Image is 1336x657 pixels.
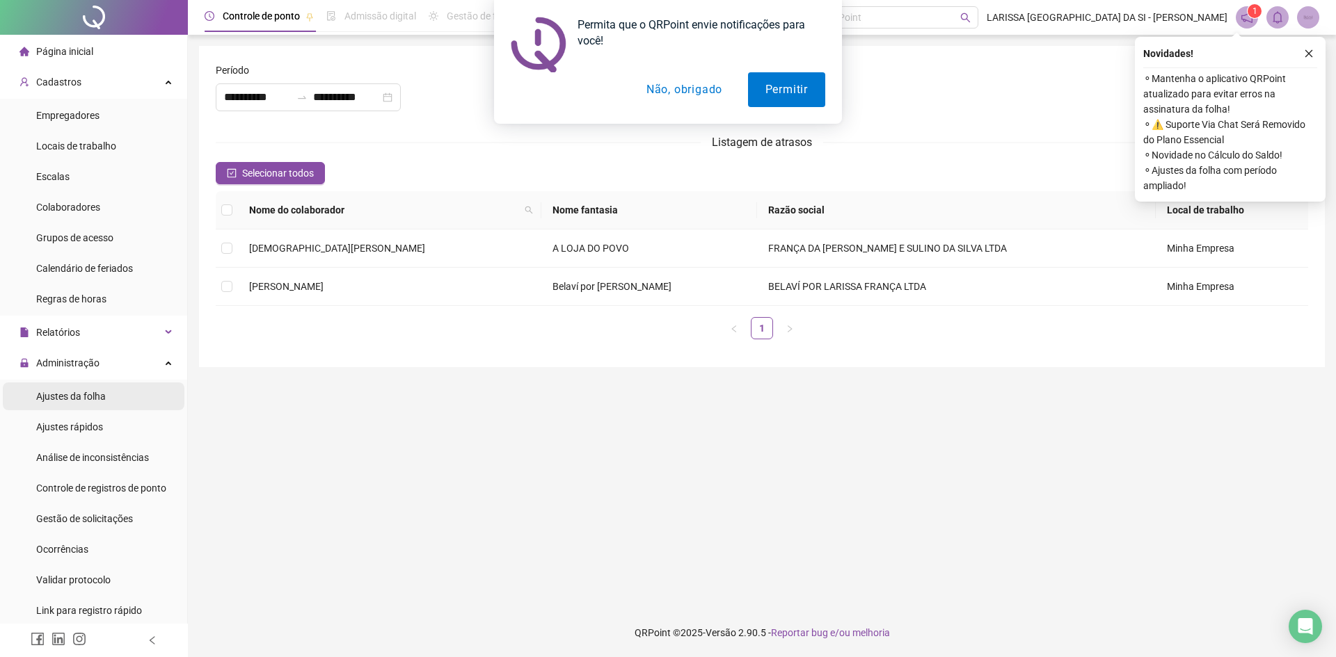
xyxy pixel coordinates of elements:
span: Listagem de atrasos [712,136,812,149]
span: Grupos de acesso [36,232,113,243]
span: Versão [706,627,736,638]
button: Não, obrigado [629,72,740,107]
a: 1 [751,318,772,339]
span: Selecionar todos [242,165,314,181]
span: Validar protocolo [36,574,111,585]
span: Calendário de feriados [36,263,133,274]
span: Ajustes rápidos [36,421,103,432]
span: Controle de registros de ponto [36,482,166,494]
td: Belaví por [PERSON_NAME] [541,268,757,306]
span: search [525,206,533,214]
span: instagram [72,632,86,646]
li: Página anterior [723,317,745,339]
span: left [730,325,738,333]
span: lock [19,358,29,368]
li: Próxima página [779,317,801,339]
span: Link para registro rápido [36,605,142,616]
button: left [723,317,745,339]
button: Selecionar todos [216,162,325,184]
span: Análise de inconsistências [36,452,149,463]
span: Nome do colaborador [249,202,519,218]
footer: QRPoint © 2025 - 2.90.5 - [188,608,1336,657]
th: Nome fantasia [541,191,757,229]
td: A LOJA DO POVO [541,229,757,268]
th: Local de trabalho [1156,191,1308,229]
img: notification icon [511,17,566,72]
span: ⚬ ⚠️ Suporte Via Chat Será Removido do Plano Essencial [1143,117,1317,147]
span: Reportar bug e/ou melhoria [771,627,890,638]
span: right [786,325,794,333]
span: [DEMOGRAPHIC_DATA][PERSON_NAME] [249,243,425,254]
span: left [148,635,157,645]
button: right [779,317,801,339]
span: search [522,200,536,220]
span: ⚬ Novidade no Cálculo do Saldo! [1143,147,1317,163]
span: Ocorrências [36,544,88,555]
span: Relatórios [36,327,80,338]
span: [PERSON_NAME] [249,281,324,292]
button: Permitir [748,72,825,107]
div: Open Intercom Messenger [1289,610,1322,643]
div: Permita que o QRPoint envie notificações para você! [566,17,825,49]
span: Escalas [36,171,70,182]
span: linkedin [51,632,65,646]
span: check-square [227,168,237,178]
td: BELAVÍ POR LARISSA FRANÇA LTDA [757,268,1156,306]
span: Regras de horas [36,293,106,305]
span: Gestão de solicitações [36,513,133,524]
td: FRANÇA DA [PERSON_NAME] E SULINO DA SILVA LTDA [757,229,1156,268]
th: Razão social [757,191,1156,229]
span: ⚬ Ajustes da folha com período ampliado! [1143,163,1317,193]
span: Ajustes da folha [36,391,106,402]
td: Minha Empresa [1156,268,1308,306]
li: 1 [751,317,773,339]
span: facebook [31,632,45,646]
span: Administração [36,357,100,368]
span: Locais de trabalho [36,140,116,152]
span: file [19,327,29,337]
td: Minha Empresa [1156,229,1308,268]
span: Colaboradores [36,202,100,213]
